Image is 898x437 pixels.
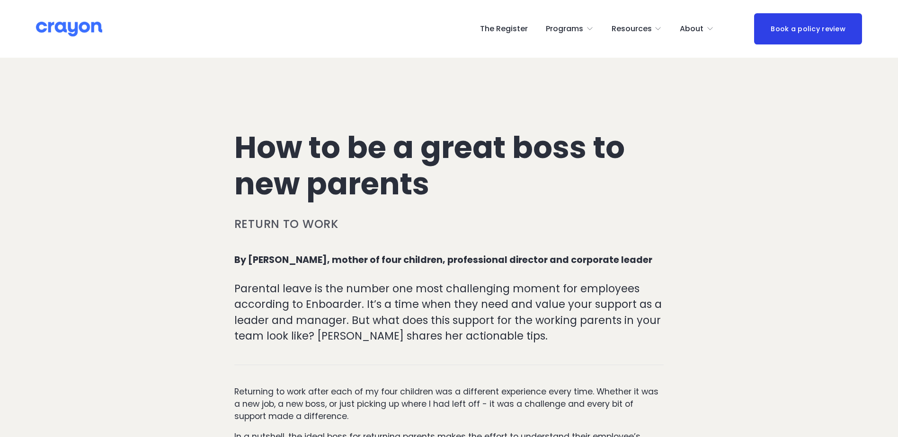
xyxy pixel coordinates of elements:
iframe: Tidio Chat [766,376,894,420]
h1: How to be a great boss to new parents [234,130,664,202]
p: Parental leave is the number one most challenging moment for employees according to Enboarder. It... [234,281,664,344]
a: Book a policy review [754,13,862,44]
span: About [680,22,703,36]
a: folder dropdown [680,21,714,36]
span: Programs [546,22,583,36]
p: Returning to work after each of my four children was a different experience every time. Whether i... [234,385,664,423]
img: Crayon [36,21,102,37]
a: folder dropdown [546,21,594,36]
span: Resources [612,22,652,36]
a: Return to work [234,216,338,232]
a: folder dropdown [612,21,662,36]
span: By [PERSON_NAME], mother of four children, professional director and corporate leader [234,253,652,266]
a: The Register [480,21,528,36]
